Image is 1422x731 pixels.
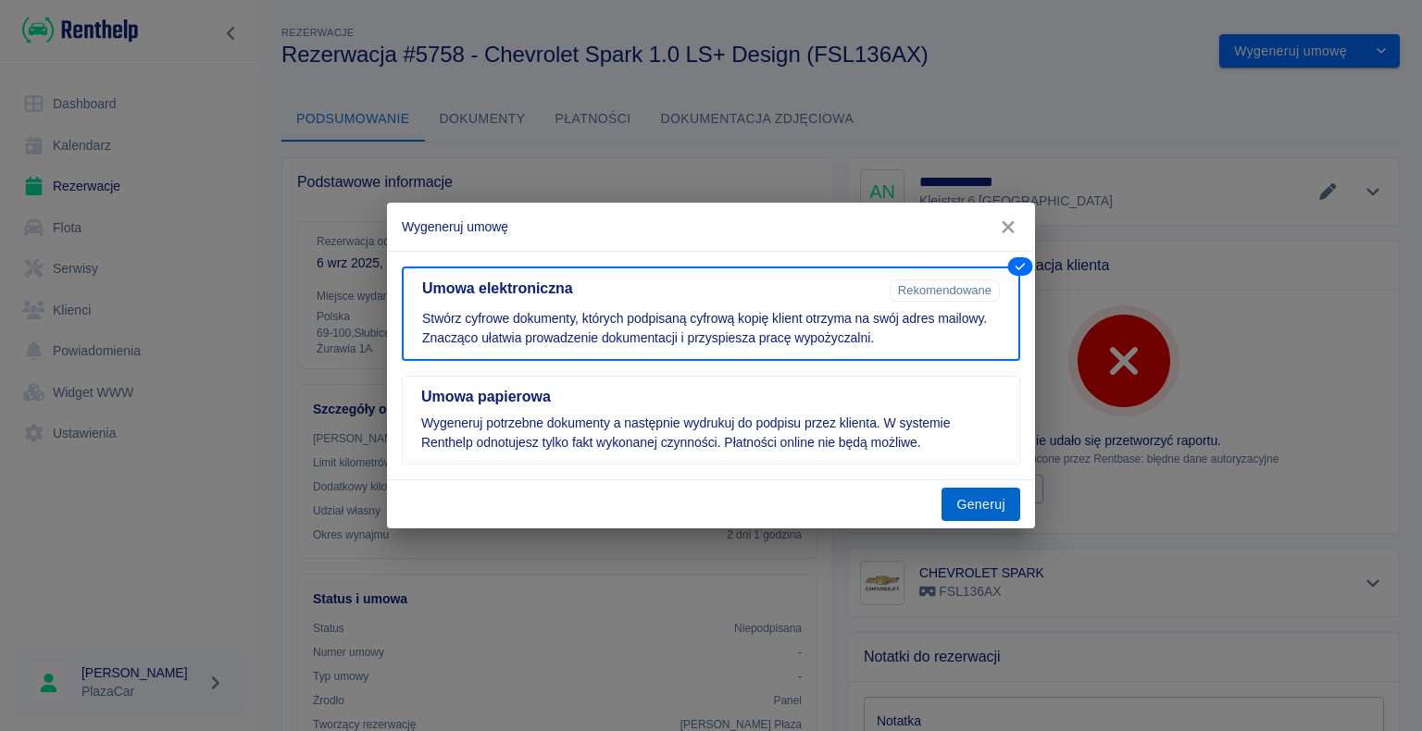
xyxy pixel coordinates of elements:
span: Rekomendowane [891,283,999,297]
button: Umowa papierowaWygeneruj potrzebne dokumenty a następnie wydrukuj do podpisu przez klienta. W sys... [402,376,1020,465]
h2: Wygeneruj umowę [387,203,1035,251]
button: Umowa elektronicznaRekomendowaneStwórz cyfrowe dokumenty, których podpisaną cyfrową kopię klient ... [402,266,1020,361]
p: Stwórz cyfrowe dokumenty, których podpisaną cyfrową kopię klient otrzyma na swój adres mailowy. Z... [422,309,1000,348]
h5: Umowa elektroniczna [422,279,882,298]
h5: Umowa papierowa [421,388,1001,406]
button: Generuj [942,488,1020,522]
p: Wygeneruj potrzebne dokumenty a następnie wydrukuj do podpisu przez klienta. W systemie Renthelp ... [421,414,1001,452]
